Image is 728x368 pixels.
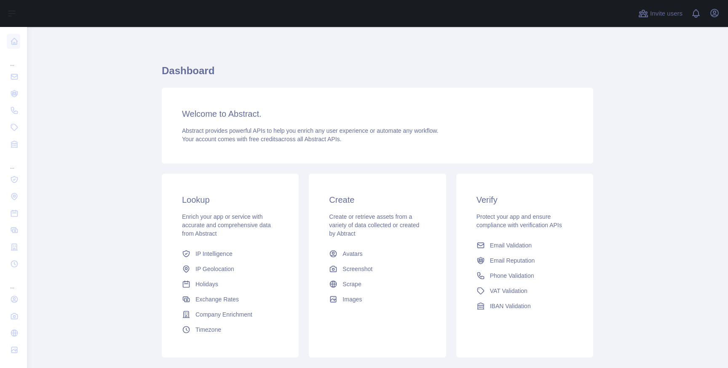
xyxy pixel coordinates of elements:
[343,250,362,258] span: Avatars
[490,256,535,265] span: Email Reputation
[182,127,439,134] span: Abstract provides powerful APIs to help you enrich any user experience or automate any workflow.
[473,283,576,298] a: VAT Validation
[179,307,282,322] a: Company Enrichment
[473,253,576,268] a: Email Reputation
[7,153,20,170] div: ...
[249,136,278,142] span: free credits
[179,322,282,337] a: Timezone
[650,9,682,19] span: Invite users
[343,295,362,304] span: Images
[490,241,532,250] span: Email Validation
[195,250,233,258] span: IP Intelligence
[473,298,576,314] a: IBAN Validation
[195,265,234,273] span: IP Geolocation
[490,302,531,310] span: IBAN Validation
[7,51,20,67] div: ...
[162,64,593,84] h1: Dashboard
[637,7,684,20] button: Invite users
[490,271,534,280] span: Phone Validation
[473,268,576,283] a: Phone Validation
[326,261,429,277] a: Screenshot
[476,213,562,228] span: Protect your app and ensure compliance with verification APIs
[182,136,341,142] span: Your account comes with across all Abstract APIs.
[476,194,573,206] h3: Verify
[473,238,576,253] a: Email Validation
[182,108,573,120] h3: Welcome to Abstract.
[179,261,282,277] a: IP Geolocation
[329,194,426,206] h3: Create
[326,246,429,261] a: Avatars
[329,213,419,237] span: Create or retrieve assets from a variety of data collected or created by Abtract
[195,310,252,319] span: Company Enrichment
[326,292,429,307] a: Images
[7,273,20,290] div: ...
[195,295,239,304] span: Exchange Rates
[326,277,429,292] a: Scrape
[182,213,271,237] span: Enrich your app or service with accurate and comprehensive data from Abstract
[343,280,361,288] span: Scrape
[195,280,218,288] span: Holidays
[490,287,527,295] span: VAT Validation
[179,277,282,292] a: Holidays
[182,194,278,206] h3: Lookup
[179,292,282,307] a: Exchange Rates
[195,325,221,334] span: Timezone
[343,265,372,273] span: Screenshot
[179,246,282,261] a: IP Intelligence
